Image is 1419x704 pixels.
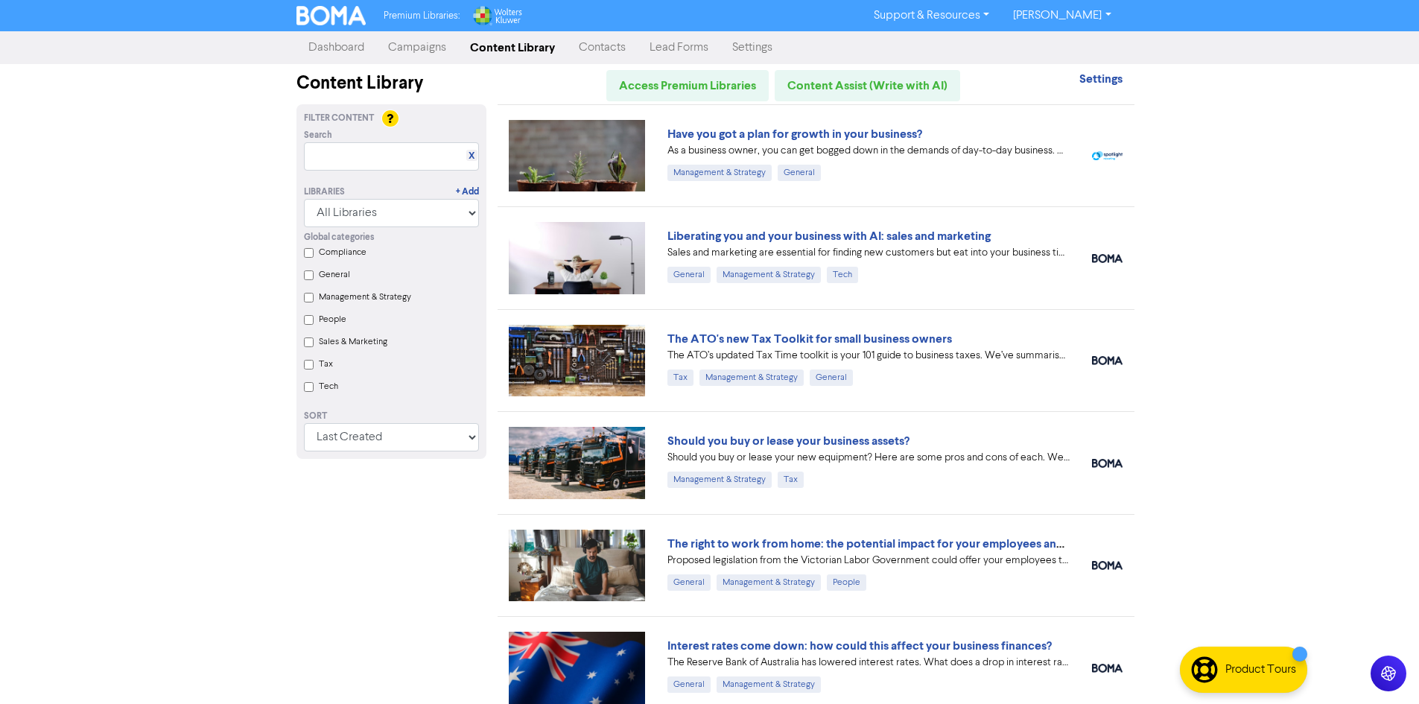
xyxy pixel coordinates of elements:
[319,380,338,393] label: Tech
[667,165,772,181] div: Management & Strategy
[1092,151,1123,161] img: spotlight
[458,33,567,63] a: Content Library
[667,229,991,244] a: Liberating you and your business with AI: sales and marketing
[778,165,821,181] div: General
[1079,74,1123,86] a: Settings
[810,370,853,386] div: General
[667,143,1070,159] div: As a business owner, you can get bogged down in the demands of day-to-day business. We can help b...
[720,33,784,63] a: Settings
[667,574,711,591] div: General
[717,676,821,693] div: Management & Strategy
[778,472,804,488] div: Tax
[827,267,858,283] div: Tech
[296,70,486,97] div: Content Library
[862,4,1001,28] a: Support & Resources
[319,246,366,259] label: Compliance
[667,638,1052,653] a: Interest rates come down: how could this affect your business finances?
[827,574,866,591] div: People
[304,129,332,142] span: Search
[1092,254,1123,263] img: boma
[667,348,1070,364] div: The ATO’s updated Tax Time toolkit is your 101 guide to business taxes. We’ve summarised the key ...
[319,291,411,304] label: Management & Strategy
[304,231,479,244] div: Global categories
[667,536,1112,551] a: The right to work from home: the potential impact for your employees and business
[304,410,479,423] div: Sort
[376,33,458,63] a: Campaigns
[638,33,720,63] a: Lead Forms
[667,472,772,488] div: Management & Strategy
[1079,72,1123,86] strong: Settings
[717,267,821,283] div: Management & Strategy
[1092,664,1123,673] img: boma
[319,313,346,326] label: People
[667,553,1070,568] div: Proposed legislation from the Victorian Labor Government could offer your employees the right to ...
[456,185,479,199] a: + Add
[606,70,769,101] a: Access Premium Libraries
[472,6,522,25] img: Wolters Kluwer
[667,332,952,346] a: The ATO's new Tax Toolkit for small business owners
[667,267,711,283] div: General
[319,358,333,371] label: Tax
[567,33,638,63] a: Contacts
[304,112,479,125] div: Filter Content
[1001,4,1123,28] a: [PERSON_NAME]
[667,370,693,386] div: Tax
[296,6,366,25] img: BOMA Logo
[667,655,1070,670] div: The Reserve Bank of Australia has lowered interest rates. What does a drop in interest rates mean...
[667,434,910,448] a: Should you buy or lease your business assets?
[667,450,1070,466] div: Should you buy or lease your new equipment? Here are some pros and cons of each. We also can revi...
[1092,356,1123,365] img: boma
[667,245,1070,261] div: Sales and marketing are essential for finding new customers but eat into your business time. We e...
[667,127,922,142] a: Have you got a plan for growth in your business?
[469,150,474,162] a: X
[667,676,711,693] div: General
[319,335,387,349] label: Sales & Marketing
[775,70,960,101] a: Content Assist (Write with AI)
[699,370,804,386] div: Management & Strategy
[1345,632,1419,704] iframe: Chat Widget
[304,185,345,199] div: Libraries
[384,11,460,21] span: Premium Libraries:
[717,574,821,591] div: Management & Strategy
[319,268,350,282] label: General
[1092,459,1123,468] img: boma_accounting
[1092,561,1123,570] img: boma
[296,33,376,63] a: Dashboard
